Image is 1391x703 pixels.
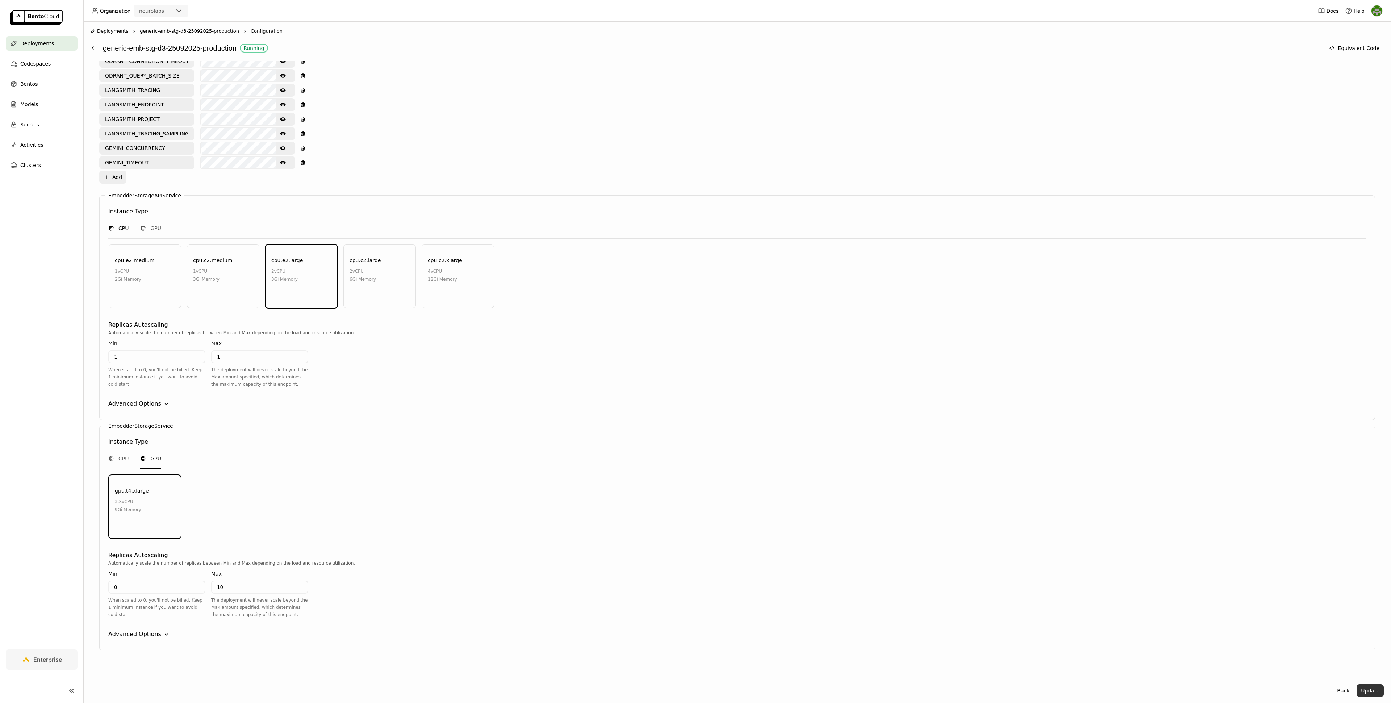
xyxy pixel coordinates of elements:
[280,73,286,79] svg: Show password text
[20,120,39,129] span: Secrets
[1357,684,1384,697] button: Update
[428,275,457,283] div: 12Gi Memory
[100,55,193,67] input: Key
[118,225,129,232] span: CPU
[108,551,168,560] div: Replicas Autoscaling
[243,45,264,51] div: Running
[108,423,173,429] label: EmbedderStorageService
[100,128,193,139] input: Key
[1325,42,1384,55] button: Equivalent Code
[91,28,128,35] div: Deployments
[280,102,286,108] svg: Show password text
[108,630,1366,639] div: Advanced Options
[422,244,494,308] div: cpu.c2.xlarge4vCPU12Gi Memory
[428,267,457,275] div: 4 vCPU
[163,631,170,638] svg: Down
[6,77,78,91] a: Bentos
[109,475,181,539] div: gpu.t4.xlarge3.8vCPU9Gi Memory
[108,339,117,347] div: Min
[276,128,289,139] button: Show password text
[99,171,126,184] button: Add
[1354,8,1365,14] span: Help
[193,267,220,275] div: 1 vCPU
[211,366,308,388] div: The deployment will never scale beyond the Max amount specified, which determines the maximum cap...
[20,100,38,109] span: Models
[211,570,222,578] div: Max
[115,487,149,495] div: gpu.t4.xlarge
[271,267,298,275] div: 2 vCPU
[193,275,220,283] div: 3Gi Memory
[20,141,43,149] span: Activities
[276,157,289,168] button: Show password text
[115,267,141,275] div: 1 vCPU
[280,116,286,122] svg: Show password text
[1318,7,1338,14] a: Docs
[343,244,416,308] div: cpu.c2.large2vCPU6Gi Memory
[100,157,193,168] input: Key
[350,256,381,264] div: cpu.c2.large
[108,570,117,578] div: Min
[108,597,205,618] div: When scaled to 0, you'll not be billed. Keep 1 minimum instance if you want to avoid cold start
[1333,684,1354,697] button: Back
[108,366,205,388] div: When scaled to 0, you'll not be billed. Keep 1 minimum instance if you want to avoid cold start
[100,84,193,96] input: Key
[6,57,78,71] a: Codespaces
[10,10,63,25] img: logo
[20,80,38,88] span: Bentos
[108,630,161,639] div: Advanced Options
[193,256,233,264] div: cpu.c2.medium
[115,256,154,264] div: cpu.e2.medium
[276,113,289,125] button: Show password text
[100,8,130,14] span: Organization
[1345,7,1365,14] div: Help
[6,649,78,670] a: Enterprise
[165,8,166,15] input: Selected neurolabs.
[280,58,286,64] svg: Show password text
[265,244,338,308] div: cpu.e2.large2vCPU3Gi Memory
[187,244,259,308] div: cpu.c2.medium1vCPU3Gi Memory
[276,84,289,96] button: Show password text
[276,99,289,110] button: Show password text
[163,401,170,408] svg: Down
[271,275,298,283] div: 3Gi Memory
[100,113,193,125] input: Key
[108,321,168,329] div: Replicas Autoscaling
[108,399,1366,408] div: Advanced Options
[109,244,181,308] div: cpu.e2.medium1vCPU2Gi Memory
[140,28,239,35] div: generic-emb-stg-d3-25092025-production
[6,158,78,172] a: Clusters
[115,275,141,283] div: 2Gi Memory
[108,193,181,198] label: EmbedderStorageAPIService
[104,174,109,180] svg: Plus
[211,339,222,347] div: Max
[280,145,286,151] svg: Show password text
[33,656,62,663] span: Enterprise
[150,225,161,232] span: GPU
[280,131,286,137] svg: Show password text
[276,55,289,67] button: Show password text
[108,329,1366,336] div: Automatically scale the number of replicas between Min and Max depending on the load and resource...
[115,498,141,506] div: 3.8 vCPU
[6,117,78,132] a: Secrets
[91,28,1384,35] nav: Breadcrumbs navigation
[100,99,193,110] input: Key
[139,7,164,14] div: neurolabs
[1327,8,1338,14] span: Docs
[115,506,141,514] div: 9Gi Memory
[108,560,1366,567] div: Automatically scale the number of replicas between Min and Max depending on the load and resource...
[271,256,303,264] div: cpu.e2.large
[20,39,54,48] span: Deployments
[20,161,41,170] span: Clusters
[242,28,248,34] svg: Right
[108,207,148,216] div: Instance Type
[350,267,376,275] div: 2 vCPU
[20,59,51,68] span: Codespaces
[6,138,78,152] a: Activities
[276,70,289,81] button: Show password text
[100,70,193,81] input: Key
[131,28,137,34] svg: Right
[251,28,283,35] span: Configuration
[280,160,286,166] svg: Show password text
[150,455,161,462] span: GPU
